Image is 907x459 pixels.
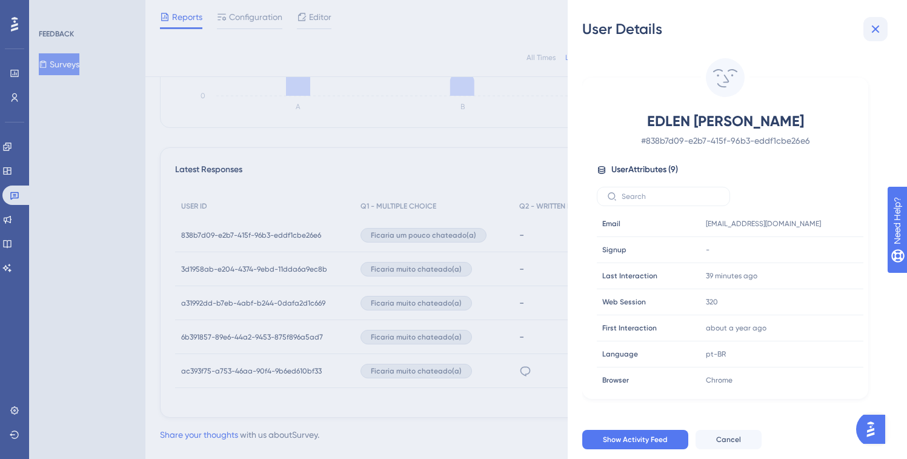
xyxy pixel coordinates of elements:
[706,324,766,332] time: about a year ago
[706,297,718,307] span: 320
[602,349,638,359] span: Language
[706,349,726,359] span: pt-BR
[706,219,821,229] span: [EMAIL_ADDRESS][DOMAIN_NAME]
[602,245,626,255] span: Signup
[706,245,709,255] span: -
[603,435,668,444] span: Show Activity Feed
[696,430,762,449] button: Cancel
[602,297,646,307] span: Web Session
[856,411,892,447] iframe: UserGuiding AI Assistant Launcher
[706,272,757,280] time: 39 minutes ago
[611,162,678,177] span: User Attributes ( 9 )
[619,112,832,131] span: EDLEN [PERSON_NAME]
[602,219,620,229] span: Email
[28,3,76,18] span: Need Help?
[582,19,892,39] div: User Details
[619,133,832,148] span: # 838b7d09-e2b7-415f-96b3-eddf1cbe26e6
[582,430,688,449] button: Show Activity Feed
[716,435,741,444] span: Cancel
[706,375,733,385] span: Chrome
[602,271,657,281] span: Last Interaction
[602,375,629,385] span: Browser
[622,192,720,201] input: Search
[602,323,657,333] span: First Interaction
